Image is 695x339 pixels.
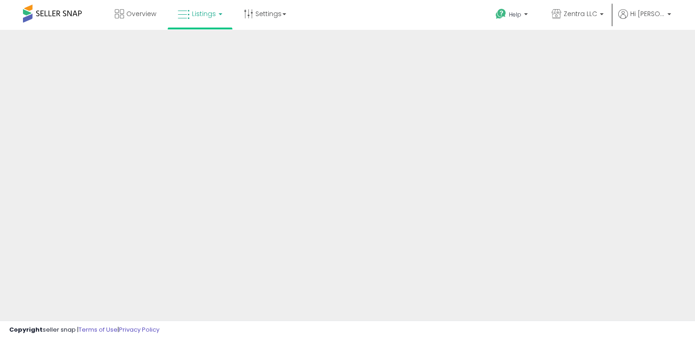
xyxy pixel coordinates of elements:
a: Hi [PERSON_NAME] [618,9,671,30]
i: Get Help [495,8,507,20]
span: Zentra LLC [564,9,597,18]
span: Help [509,11,521,18]
span: Overview [126,9,156,18]
span: Hi [PERSON_NAME] [630,9,665,18]
a: Terms of Use [79,325,118,334]
div: seller snap | | [9,326,159,334]
a: Privacy Policy [119,325,159,334]
span: Listings [192,9,216,18]
a: Help [488,1,537,30]
strong: Copyright [9,325,43,334]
